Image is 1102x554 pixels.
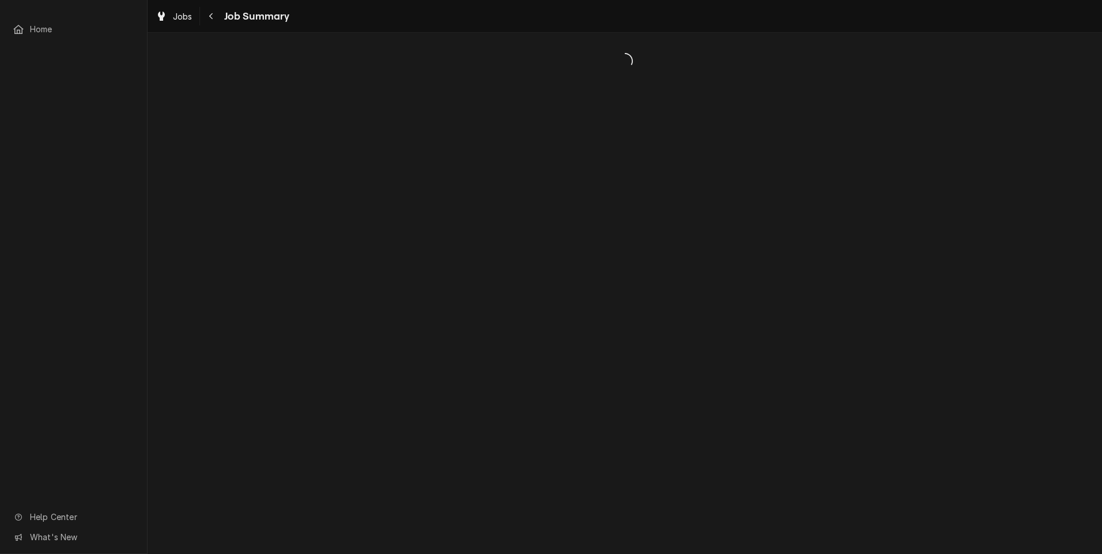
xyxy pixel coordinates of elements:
a: Home [7,20,140,39]
span: Loading... [148,49,1102,73]
span: Help Center [30,511,133,523]
span: Jobs [173,10,193,22]
button: Navigate back [202,7,221,25]
a: Go to Help Center [7,507,140,526]
span: Job Summary [221,9,290,24]
a: Go to What's New [7,528,140,547]
span: What's New [30,531,133,543]
span: Home [30,23,134,35]
a: Jobs [151,7,197,26]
